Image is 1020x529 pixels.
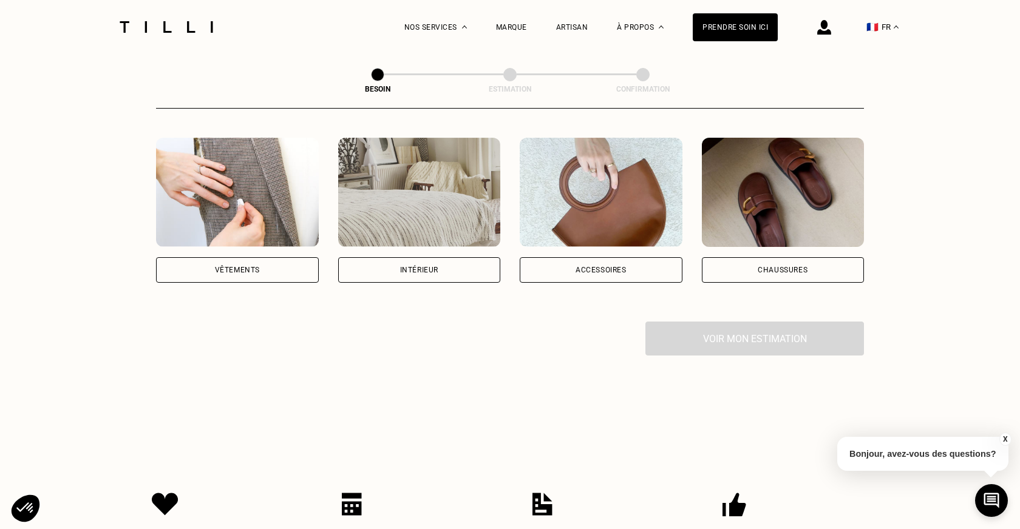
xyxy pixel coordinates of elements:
[894,25,899,29] img: menu déroulant
[758,266,807,274] div: Chaussures
[693,13,778,41] a: Prendre soin ici
[215,266,260,274] div: Vêtements
[532,493,552,516] img: Icon
[152,493,178,516] img: Icon
[496,23,527,32] a: Marque
[576,266,627,274] div: Accessoires
[317,85,438,93] div: Besoin
[866,21,879,33] span: 🇫🇷
[449,85,571,93] div: Estimation
[722,493,746,517] img: Icon
[837,437,1008,471] p: Bonjour, avez-vous des questions?
[556,23,588,32] a: Artisan
[400,266,438,274] div: Intérieur
[115,21,217,33] img: Logo du service de couturière Tilli
[999,433,1011,446] button: X
[520,138,682,247] img: Accessoires
[702,138,865,247] img: Chaussures
[156,138,319,247] img: Vêtements
[462,25,467,29] img: Menu déroulant
[659,25,664,29] img: Menu déroulant à propos
[342,493,362,516] img: Icon
[582,85,704,93] div: Confirmation
[817,20,831,35] img: icône connexion
[338,138,501,247] img: Intérieur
